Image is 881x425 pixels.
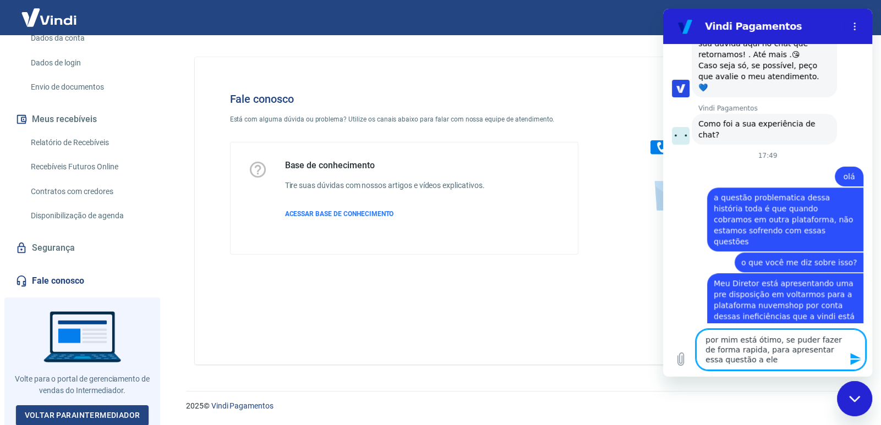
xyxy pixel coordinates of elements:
[33,321,203,361] textarea: por mim está ótimo, se puder fazer de forma rapida, para apresentar essa questão a ele
[26,76,151,98] a: Envio de documentos
[26,27,151,49] a: Dados da conta
[230,114,579,124] p: Está com alguma dúvida ou problema? Utilize os canais abaixo para falar com nossa equipe de atend...
[178,162,194,173] span: olá
[95,142,114,151] p: 17:49
[211,401,273,410] a: Vindi Pagamentos
[51,269,194,324] span: Meu Diretor está apresentando uma pre disposição em voltarmos para a plataforma nuvemshop por con...
[51,183,194,238] span: a questão problematica dessa história toda é que quando cobramos em outra plataforma, não estamos...
[78,248,194,259] span: o que você me diz sobre isso?
[35,95,209,104] p: Vindi Pagamentos
[663,9,872,377] iframe: Janela de mensagens
[26,180,151,203] a: Contratos com credores
[26,156,151,178] a: Recebíveis Futuros Online
[628,75,796,222] img: Fale conosco
[230,92,579,106] h4: Fale conosco
[828,8,868,28] button: Sair
[7,339,29,361] button: Carregar arquivo
[26,52,151,74] a: Dados de login
[285,210,394,218] span: ACESSAR BASE DE CONHECIMENTO
[186,400,855,412] p: 2025 ©
[285,180,485,191] h6: Tire suas dúvidas com nossos artigos e vídeos explicativos.
[26,205,151,227] a: Disponibilização de agenda
[13,236,151,260] a: Segurança
[35,109,167,131] span: Como foi a sua experiência de chat?
[13,107,151,131] button: Meus recebíveis
[180,339,203,361] button: Enviar mensagem
[26,131,151,154] a: Relatório de Recebíveis
[285,160,485,171] h5: Base de conhecimento
[13,269,151,293] a: Fale conosco
[837,381,872,416] iframe: Botão para abrir a janela de mensagens, conversa em andamento
[285,209,485,219] a: ACESSAR BASE DE CONHECIMENTO
[13,1,85,34] img: Vindi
